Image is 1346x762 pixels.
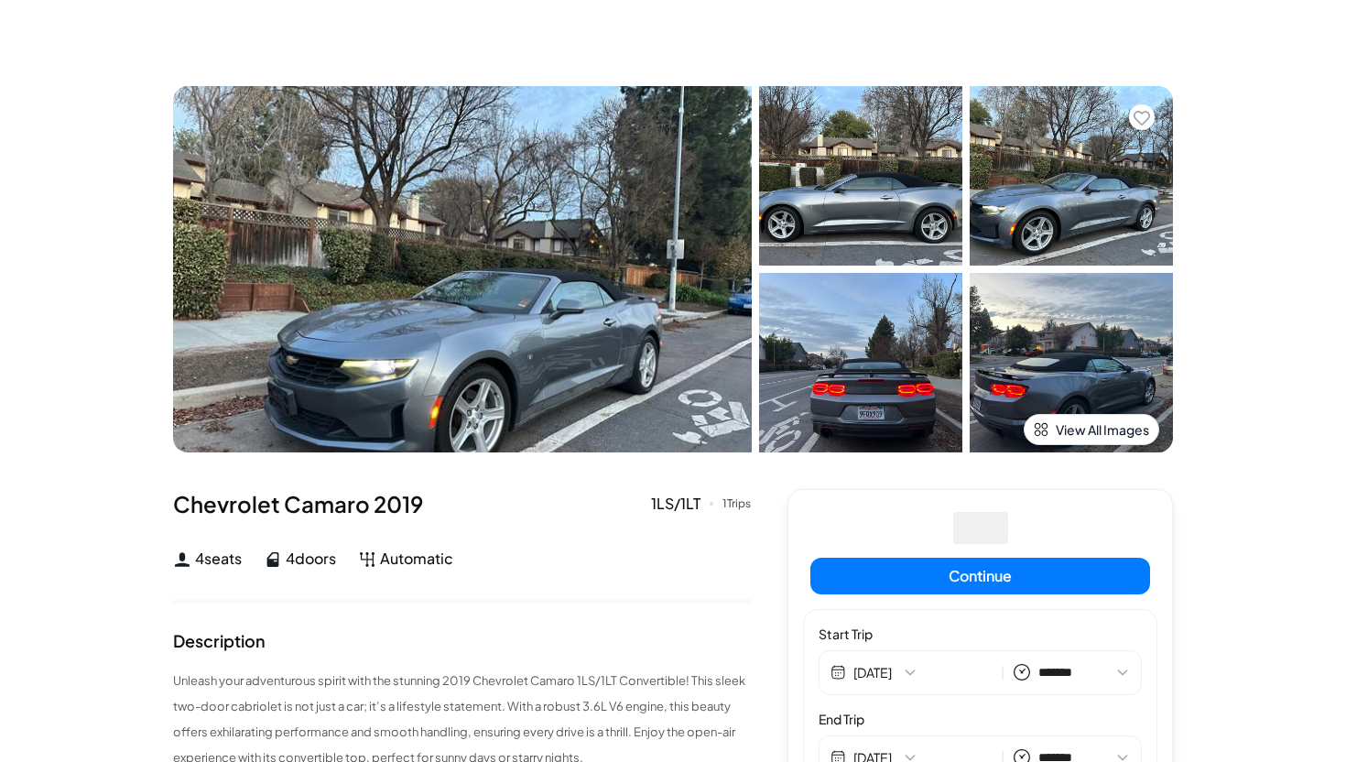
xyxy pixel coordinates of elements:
label: End Trip [819,710,1142,728]
button: Continue [810,558,1150,594]
span: | [1001,662,1005,683]
span: 4 doors [286,548,336,570]
img: view-all [1034,422,1048,437]
button: View All Images [1024,414,1159,445]
span: 4 seats [195,548,242,570]
img: Car Image 4 [970,273,1173,452]
label: Start Trip [819,625,1142,643]
div: 1LS/1LT [651,493,713,515]
div: 1 Trips [722,498,751,509]
span: View All Images [1056,420,1149,439]
button: Add to favorites [1129,104,1155,130]
img: Car Image 2 [970,86,1173,266]
img: Car Image 1 [759,86,962,266]
span: Automatic [380,548,453,570]
button: [DATE] [853,663,993,681]
div: Chevrolet Camaro 2019 [173,489,751,518]
img: Car Image 3 [759,273,962,452]
div: Description [173,633,266,649]
img: Car [173,86,752,452]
